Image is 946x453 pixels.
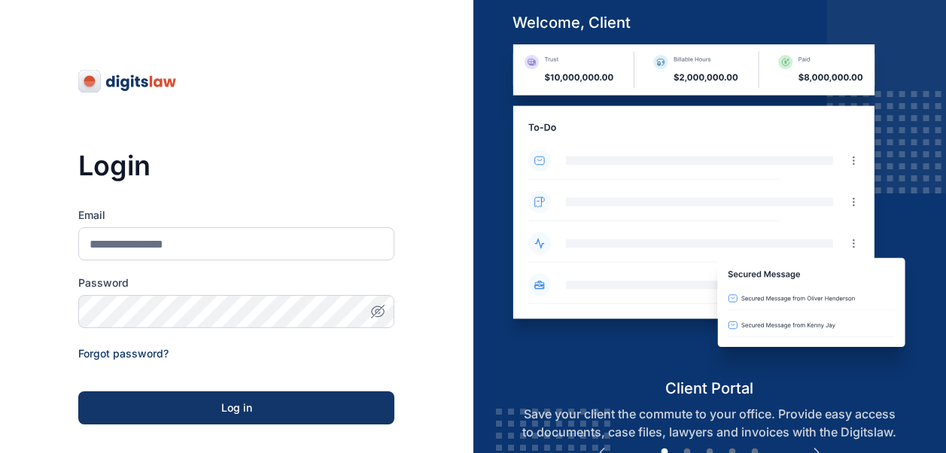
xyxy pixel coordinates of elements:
[78,275,394,290] label: Password
[500,12,918,33] h5: welcome, client
[102,400,370,415] div: Log in
[78,347,169,360] a: Forgot password?
[78,150,394,181] h3: Login
[78,391,394,424] button: Log in
[500,378,918,399] h5: client portal
[500,405,918,441] p: Save your client the commute to your office. Provide easy access to documents, case files, lawyer...
[500,44,918,378] img: client-portal
[78,208,394,223] label: Email
[78,69,178,93] img: digitslaw-logo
